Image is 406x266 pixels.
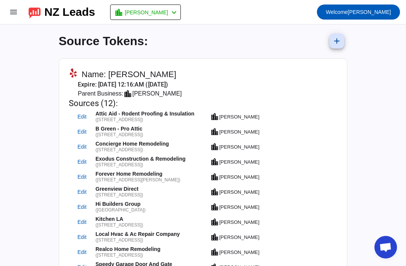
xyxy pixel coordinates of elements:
div: Local Hvac & Ac Repair Company [95,232,209,238]
mat-icon: location_city [123,89,132,98]
mat-icon: location_city [210,127,219,136]
div: [PERSON_NAME] [219,175,259,179]
div: Kitchen LA [95,217,209,223]
div: ([STREET_ADDRESS]) [95,132,209,137]
div: Realco Home Remodeling [95,247,209,253]
span: Edit [77,220,86,225]
mat-icon: location_city [114,8,123,17]
span: Edit [77,235,86,240]
button: Edit [70,125,94,138]
div: NZ Leads [44,7,95,17]
div: Attic Aid - Rodent Proofing & Insulation [95,111,209,117]
div: ([GEOGRAPHIC_DATA]) [95,208,209,213]
div: ([STREET_ADDRESS]) [95,117,209,122]
div: [PERSON_NAME] [219,220,259,225]
div: [PERSON_NAME] [132,89,182,98]
div: [PERSON_NAME] [219,160,259,164]
button: Edit [70,140,94,154]
div: ([STREET_ADDRESS]) [95,238,209,243]
div: Concierge Home Remodeling [95,141,209,147]
button: [PERSON_NAME] [110,5,181,20]
div: ([STREET_ADDRESS]) [95,193,209,198]
span: Edit [77,129,86,134]
span: Edit [77,160,86,164]
div: [PERSON_NAME] [219,205,259,210]
span: [PERSON_NAME] [326,7,391,17]
mat-icon: menu [9,8,18,17]
span: Edit [77,190,86,195]
div: [PERSON_NAME] [219,114,259,119]
mat-icon: add [332,36,341,46]
button: Welcome[PERSON_NAME] [317,5,400,20]
mat-icon: location_city [210,157,219,166]
mat-icon: location_city [210,202,219,211]
mat-icon: location_city [210,187,219,196]
span: Edit [77,114,86,119]
mat-icon: location_city [210,142,219,151]
span: Edit [77,250,86,255]
div: Greenview Direct [95,187,209,193]
div: Exodus Construction & Remodeling [95,157,209,163]
div: ([STREET_ADDRESS]) [95,147,209,152]
mat-card-subtitle: Expire: [DATE] 12:16:AM ([DATE]) [69,80,261,89]
div: ([STREET_ADDRESS]) [95,253,209,258]
div: Forever Home Remodeling [95,172,209,178]
div: ([STREET_ADDRESS][PERSON_NAME]) [95,178,209,182]
div: [PERSON_NAME] [219,190,259,195]
mat-icon: location_city [210,112,219,121]
span: Edit [77,144,86,149]
button: Edit [70,110,94,123]
mat-icon: chevron_left [170,8,179,17]
div: ([STREET_ADDRESS]) [95,223,209,228]
img: logo [29,6,41,18]
h1: Source Tokens: [59,34,148,48]
div: [PERSON_NAME] [219,235,259,240]
span: Name: [PERSON_NAME] [82,69,176,80]
div: Hi Builders Group [95,202,209,208]
span: Welcome [326,9,348,15]
button: Edit [70,170,94,184]
div: ([STREET_ADDRESS]) [95,163,209,167]
span: Edit [77,205,86,210]
mat-icon: location_city [210,248,219,257]
button: Edit [70,185,94,199]
mat-icon: location_city [210,217,219,226]
div: [PERSON_NAME] [219,129,259,134]
button: Edit [70,245,94,259]
div: Open chat [374,236,397,258]
span: [PERSON_NAME] [125,7,168,18]
button: Edit [70,200,94,214]
button: Edit [70,230,94,244]
div: [PERSON_NAME] [219,250,259,255]
button: Edit [70,155,94,169]
div: B Green - Pro Attic [95,126,209,132]
span: Edit [77,175,86,179]
button: Edit [70,215,94,229]
mat-card-title: Sources (12): [69,98,261,109]
span: Parent Business: [78,89,123,98]
mat-icon: location_city [210,172,219,181]
mat-icon: location_city [210,233,219,242]
div: [PERSON_NAME] [219,144,259,149]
